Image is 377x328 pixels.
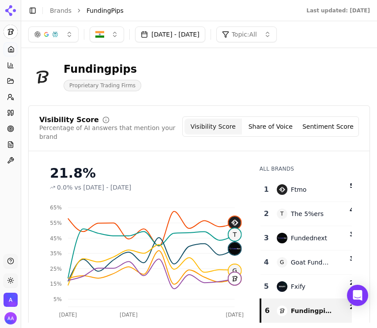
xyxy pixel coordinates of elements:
div: 35.2 % [339,230,371,239]
img: Admin [4,293,18,307]
tspan: 65% [50,205,62,211]
div: 51.4 % [339,181,371,190]
tspan: [DATE] [59,312,77,318]
tspan: 35% [50,250,62,257]
img: India [95,30,104,39]
div: Ftmo [291,185,307,194]
tspan: 5% [53,296,62,302]
span: Topic: All [232,30,257,39]
div: All Brands [260,165,352,172]
div: Visibility Score [39,116,99,123]
button: Open user button [4,312,17,324]
span: vs [DATE] - [DATE] [75,183,132,192]
img: fundednext [277,233,287,243]
div: Fundednext [291,234,327,242]
tspan: 25% [50,266,62,272]
div: Open Intercom Messenger [347,285,368,306]
img: fundingpips [277,306,287,316]
span: T [277,209,287,219]
span: G [277,257,287,268]
button: Sentiment Score [299,119,357,134]
button: Current brand: FundingPips [4,25,18,39]
span: G [229,264,241,276]
div: The 5%ers [291,209,324,218]
div: Goat Funded Trader [291,258,332,267]
div: 5 [264,281,268,292]
div: 3 [264,233,268,243]
div: 21.8% [50,165,242,181]
button: [DATE] - [DATE] [135,26,205,42]
span: FundingPips [87,6,124,15]
img: FundingPips [4,25,18,39]
tspan: 15% [50,281,62,287]
span: T [229,228,241,241]
img: fundingpips [229,272,241,285]
img: fxify [277,281,287,292]
div: Percentage of AI answers that mention your brand [39,123,182,141]
tspan: 45% [50,235,62,242]
span: Proprietary Trading Firms [64,80,141,91]
div: Fxify [291,282,305,291]
div: 30.4 % [339,254,371,263]
nav: breadcrumb [50,6,289,15]
button: Open organization switcher [4,293,18,307]
div: Fundingpips [64,62,141,76]
button: Share of Voice [242,119,299,134]
div: Fundingpips [291,306,332,315]
img: fundednext [229,242,241,255]
img: FundingPips [28,63,57,91]
div: 21.8 % [339,302,371,311]
span: 0.0% [57,183,73,192]
tspan: [DATE] [120,312,138,318]
tspan: 55% [50,220,62,226]
div: 1 [264,184,268,195]
img: ftmo [277,184,287,195]
tspan: [DATE] [226,312,244,318]
a: Brands [50,7,72,14]
div: 4 [264,257,268,268]
img: ftmo [229,216,241,229]
div: Last updated: [DATE] [306,7,370,14]
div: 6 [265,306,268,316]
img: Alp Aysan [4,312,17,324]
div: 45.6 % [339,205,371,214]
div: 22.8 % [339,278,371,287]
button: Visibility Score [185,119,242,134]
div: 2 [264,209,268,219]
